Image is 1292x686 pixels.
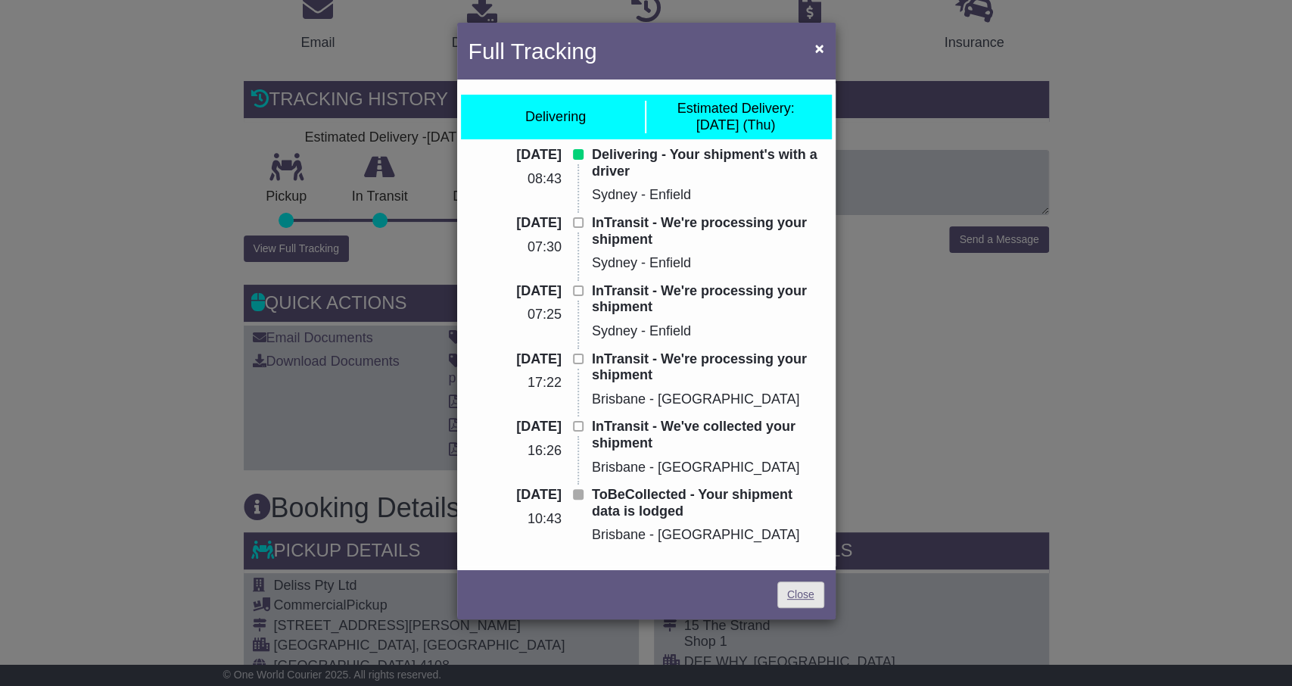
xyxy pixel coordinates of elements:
[807,33,831,64] button: Close
[592,460,824,476] p: Brisbane - [GEOGRAPHIC_DATA]
[592,419,824,451] p: InTransit - We've collected your shipment
[592,147,824,179] p: Delivering - Your shipment's with a driver
[469,487,562,504] p: [DATE]
[592,527,824,544] p: Brisbane - [GEOGRAPHIC_DATA]
[677,101,794,116] span: Estimated Delivery:
[469,147,562,164] p: [DATE]
[469,511,562,528] p: 10:43
[777,582,824,608] a: Close
[469,351,562,368] p: [DATE]
[592,351,824,384] p: InTransit - We're processing your shipment
[592,323,824,340] p: Sydney - Enfield
[814,39,823,57] span: ×
[469,34,597,68] h4: Full Tracking
[592,487,824,519] p: ToBeCollected - Your shipment data is lodged
[469,239,562,256] p: 07:30
[469,283,562,300] p: [DATE]
[469,171,562,188] p: 08:43
[469,443,562,460] p: 16:26
[677,101,794,133] div: [DATE] (Thu)
[592,391,824,408] p: Brisbane - [GEOGRAPHIC_DATA]
[592,215,824,248] p: InTransit - We're processing your shipment
[592,255,824,272] p: Sydney - Enfield
[592,187,824,204] p: Sydney - Enfield
[592,283,824,316] p: InTransit - We're processing your shipment
[469,307,562,323] p: 07:25
[469,215,562,232] p: [DATE]
[469,375,562,391] p: 17:22
[469,419,562,435] p: [DATE]
[525,109,586,126] div: Delivering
